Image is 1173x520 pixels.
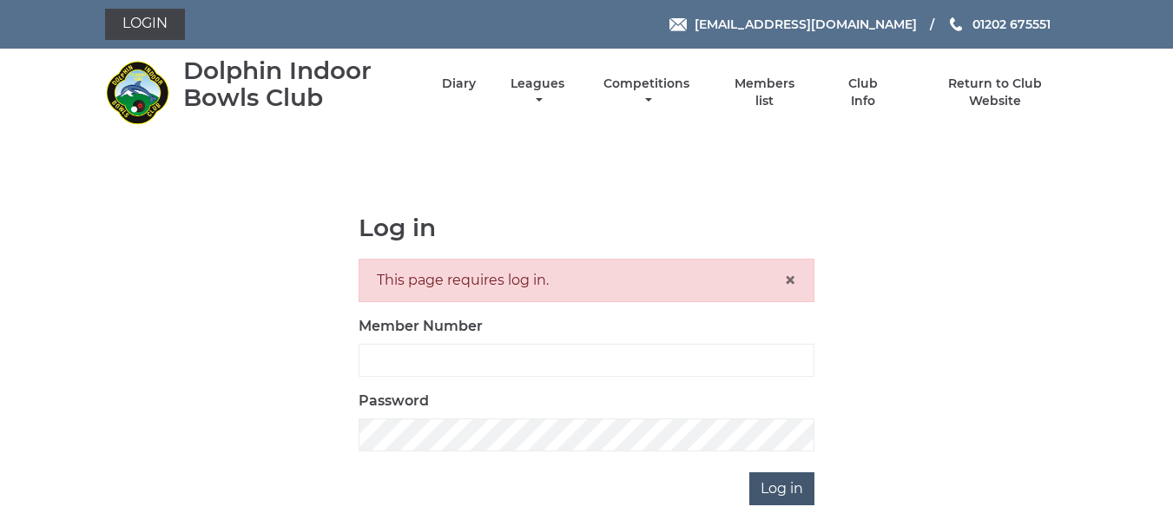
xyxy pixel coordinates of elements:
[183,57,412,111] div: Dolphin Indoor Bowls Club
[359,259,814,302] div: This page requires log in.
[105,9,185,40] a: Login
[506,76,569,109] a: Leagues
[784,270,796,291] button: Close
[442,76,476,92] a: Diary
[669,18,687,31] img: Email
[359,214,814,241] h1: Log in
[835,76,892,109] a: Club Info
[669,15,917,34] a: Email [EMAIL_ADDRESS][DOMAIN_NAME]
[695,16,917,32] span: [EMAIL_ADDRESS][DOMAIN_NAME]
[784,267,796,293] span: ×
[972,16,1051,32] span: 01202 675551
[600,76,695,109] a: Competitions
[921,76,1068,109] a: Return to Club Website
[359,316,483,337] label: Member Number
[105,60,170,125] img: Dolphin Indoor Bowls Club
[950,17,962,31] img: Phone us
[359,391,429,411] label: Password
[947,15,1051,34] a: Phone us 01202 675551
[724,76,804,109] a: Members list
[749,472,814,505] input: Log in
